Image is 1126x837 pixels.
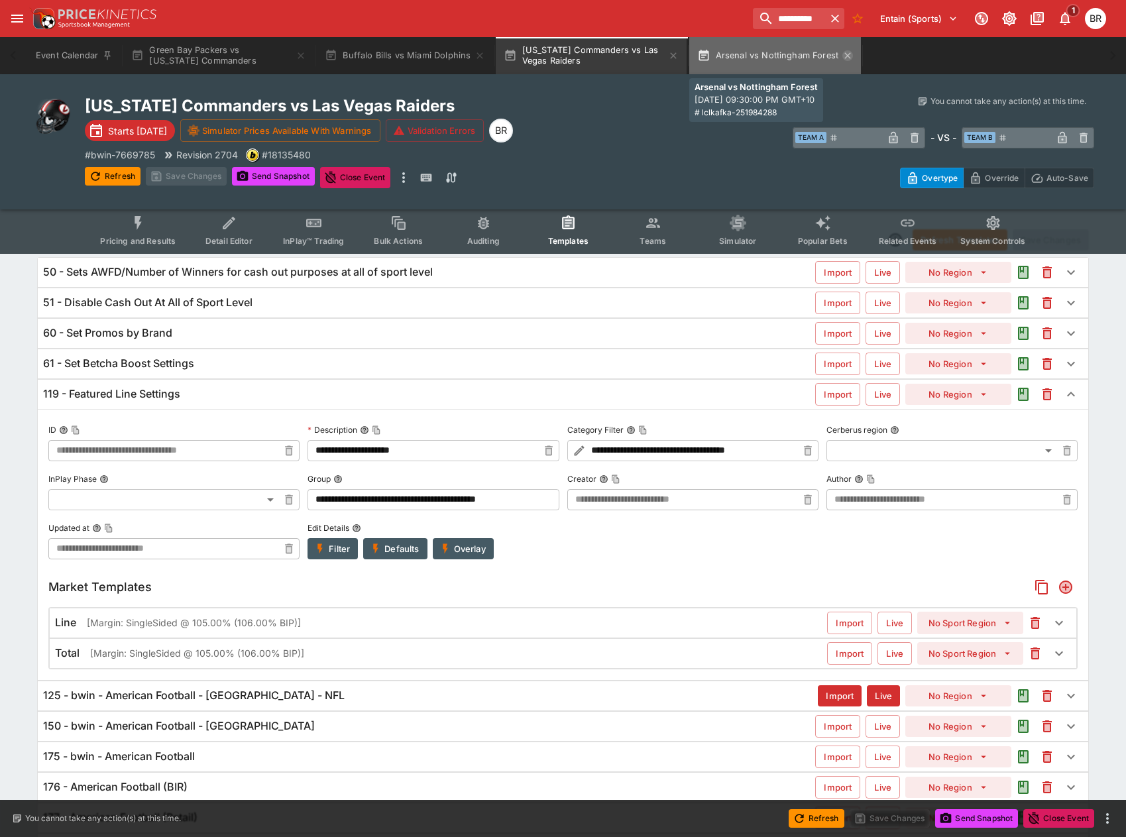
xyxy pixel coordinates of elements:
[71,425,80,435] button: Copy To Clipboard
[308,538,358,559] button: Filter
[922,171,958,185] p: Overtype
[496,37,687,74] button: [US_STATE] Commanders vs Las Vegas Raiders
[55,616,76,630] h6: Line
[638,425,647,435] button: Copy To Clipboard
[32,95,74,138] img: american_football.png
[872,8,966,29] button: Select Tenant
[28,37,121,74] button: Event Calendar
[308,424,357,435] p: Description
[917,642,1023,665] button: No Sport Region
[866,776,900,799] button: Live
[1035,684,1059,708] button: This will delete the selected template. You will still need to Save Template changes to commit th...
[827,612,872,634] button: Import
[960,236,1025,246] span: System Controls
[85,95,590,116] h2: Copy To Clipboard
[360,425,369,435] button: DescriptionCopy To Clipboard
[48,579,152,594] h5: Market Templates
[58,9,156,19] img: PriceKinetics
[100,236,176,246] span: Pricing and Results
[1035,260,1059,284] button: This will delete the selected template. You will still need to Save Template changes to commit th...
[363,538,427,559] button: Defaults
[877,642,912,665] button: Live
[92,524,101,533] button: Updated atCopy To Clipboard
[1030,575,1054,599] button: Copy Market Templates
[905,292,1011,313] button: No Region
[48,473,97,484] p: InPlay Phase
[1081,4,1110,33] button: Ben Raymond
[396,167,412,188] button: more
[695,81,818,93] p: Arsenal vs Nottingham Forest
[815,776,860,799] button: Import
[866,746,900,768] button: Live
[815,715,860,738] button: Import
[815,746,860,768] button: Import
[104,524,113,533] button: Copy To Clipboard
[719,236,756,246] span: Simulator
[866,474,875,484] button: Copy To Clipboard
[43,719,315,733] h6: 150 - bwin - American Football - [GEOGRAPHIC_DATA]
[43,780,188,794] h6: 176 - American Football (BIR)
[43,357,194,370] h6: 61 - Set Betcha Boost Settings
[847,8,868,29] button: No Bookmarks
[997,7,1021,30] button: Toggle light/dark mode
[372,425,381,435] button: Copy To Clipboard
[599,474,608,484] button: CreatorCopy To Clipboard
[890,425,899,435] button: Cerberus region
[753,8,826,29] input: search
[985,171,1019,185] p: Override
[85,148,155,162] p: Copy To Clipboard
[1099,810,1115,826] button: more
[867,685,900,706] button: Live
[827,642,872,665] button: Import
[1023,809,1094,828] button: Close Event
[866,261,900,284] button: Live
[246,148,259,162] div: bwin
[815,292,860,314] button: Import
[176,148,238,162] p: Revision 2704
[90,646,304,660] p: [Margin: SingleSided @ 105.00% (106.00% BIP)]
[467,236,500,246] span: Auditing
[905,323,1011,344] button: No Region
[930,131,956,144] h6: - VS -
[964,132,995,143] span: Team B
[1011,714,1035,738] button: Audit the Template Change History
[1053,7,1077,30] button: Notifications
[866,292,900,314] button: Live
[1011,775,1035,799] button: Audit the Template Change History
[866,383,900,406] button: Live
[1025,168,1094,188] button: Auto-Save
[905,777,1011,798] button: No Region
[59,425,68,435] button: IDCopy To Clipboard
[1035,745,1059,769] button: This will delete the selected template. You will still need to Save Template changes to commit th...
[85,167,141,186] button: Refresh
[386,119,484,142] button: Validation Errors
[43,387,180,401] h6: 119 - Featured Line Settings
[905,384,1011,405] button: No Region
[905,353,1011,374] button: No Region
[1011,352,1035,376] button: Audit the Template Change History
[89,207,1036,254] div: Event type filters
[1011,260,1035,284] button: Audit the Template Change History
[611,474,620,484] button: Copy To Clipboard
[548,236,589,246] span: Templates
[1011,291,1035,315] button: Audit the Template Change History
[935,809,1018,828] button: Send Snapshot
[1035,775,1059,799] button: This will delete the selected template. You will still need to Save Template changes to commit th...
[866,322,900,345] button: Live
[877,612,912,634] button: Live
[5,7,29,30] button: open drawer
[320,167,391,188] button: Close Event
[866,715,900,738] button: Live
[232,167,315,186] button: Send Snapshot
[963,168,1025,188] button: Override
[308,522,349,533] p: Edit Details
[930,95,1086,107] p: You cannot take any action(s) at this time.
[1066,4,1080,17] span: 1
[205,236,253,246] span: Detail Editor
[123,37,314,74] button: Green Bay Packers vs [US_STATE] Commanders
[283,236,344,246] span: InPlay™ Trading
[1025,7,1049,30] button: Documentation
[1011,684,1035,708] button: Audit the Template Change History
[1035,382,1059,406] button: This will delete the selected template. You will still need to Save Template changes to commit th...
[640,236,666,246] span: Teams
